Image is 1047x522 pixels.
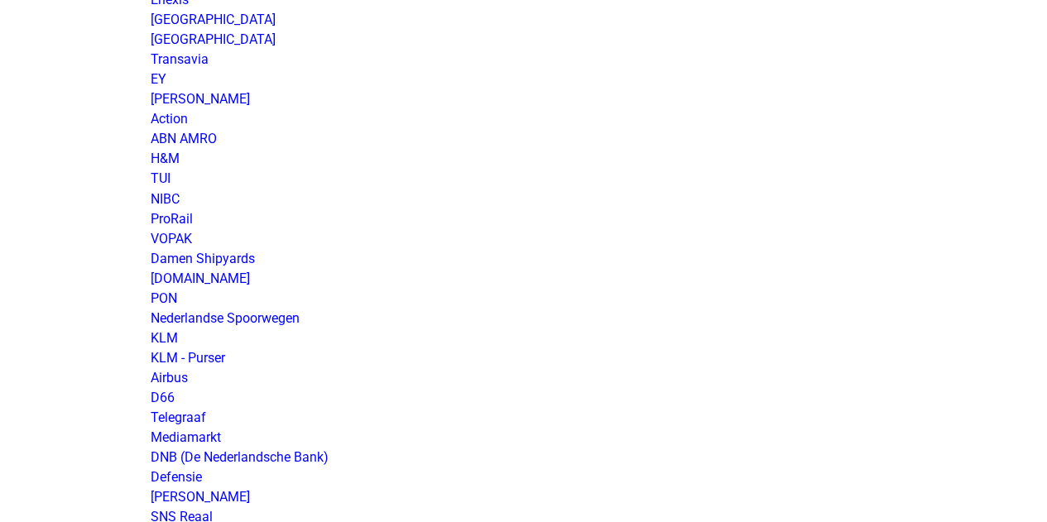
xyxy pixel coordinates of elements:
[151,488,250,504] a: [PERSON_NAME]
[151,111,188,127] a: Action
[151,448,329,464] a: DNB (De Nederlandsche Bank)
[151,409,206,424] a: Telegraaf
[151,329,178,345] a: KLM
[151,71,166,87] a: EY
[151,210,193,226] a: ProRail
[151,468,202,484] a: Defensie
[151,389,175,405] a: D66
[151,429,221,444] a: Mediamarkt
[151,190,180,206] a: NIBC
[151,369,188,385] a: Airbus
[151,250,255,266] a: Damen Shipyards
[151,349,225,365] a: KLM - Purser
[151,131,217,146] a: ABN AMRO
[151,309,300,325] a: Nederlandse Spoorwegen
[151,91,250,107] a: [PERSON_NAME]
[151,51,209,67] a: Transavia
[151,290,177,305] a: PON
[151,170,170,186] a: TUI
[151,12,276,27] a: [GEOGRAPHIC_DATA]
[151,230,192,246] a: VOPAK
[151,31,276,47] a: [GEOGRAPHIC_DATA]
[151,270,250,285] a: [DOMAIN_NAME]
[151,151,180,166] a: H&M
